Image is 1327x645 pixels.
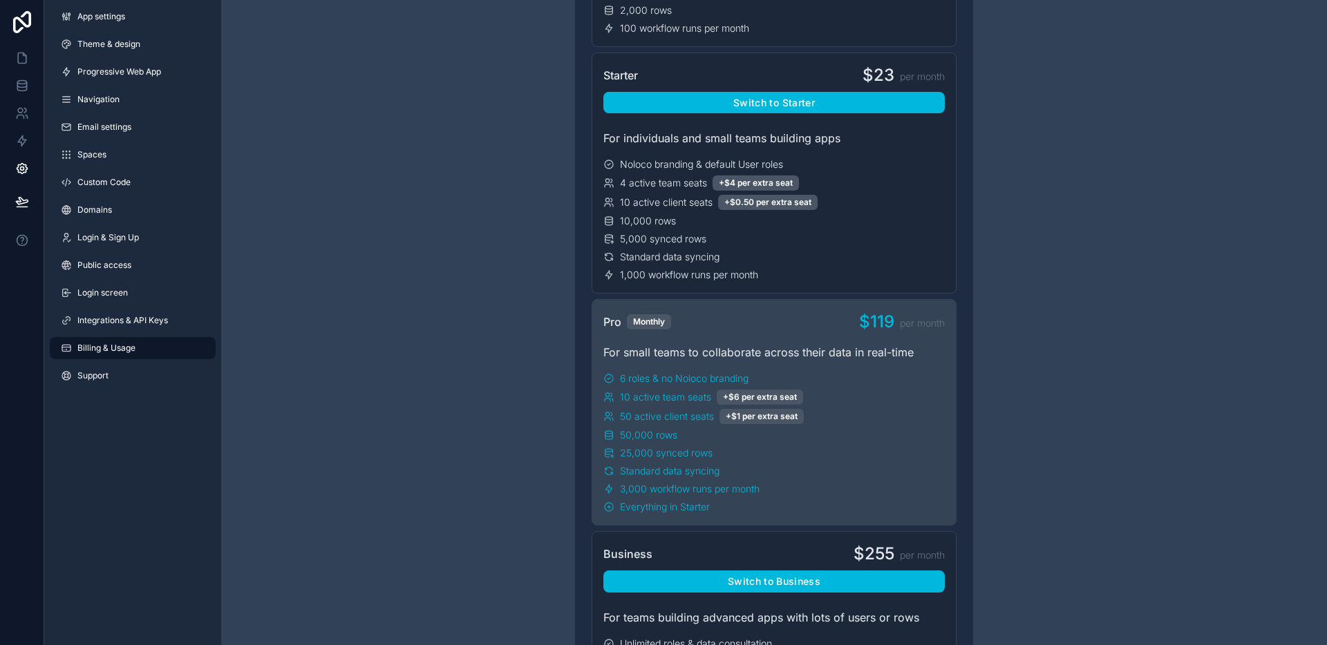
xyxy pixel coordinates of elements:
[620,428,677,442] span: 50,000 rows
[620,268,758,282] span: 1,000 workflow runs per month
[713,175,799,191] div: +$4 per extra seat
[620,214,676,228] span: 10,000 rows
[603,570,945,593] button: Switch to Business
[603,314,621,330] span: Pro
[50,88,216,110] a: Navigation
[863,64,894,86] span: $23
[50,144,216,166] a: Spaces
[77,122,131,133] span: Email settings
[50,227,216,249] a: Login & Sign Up
[620,500,710,514] span: Everything in Starter
[900,316,945,330] span: per month
[77,149,106,160] span: Spaces
[900,70,945,84] span: per month
[620,390,711,404] span: 10 active team seats
[627,314,671,329] div: Monthly
[603,67,638,84] span: Starter
[859,311,894,333] span: $119
[620,195,713,209] span: 10 active client seats
[620,464,719,478] span: Standard data syncing
[603,92,945,114] button: Switch to Starter
[620,176,707,190] span: 4 active team seats
[50,116,216,138] a: Email settings
[77,94,120,105] span: Navigation
[900,548,945,562] span: per month
[77,66,161,77] span: Progressive Web App
[50,309,216,331] a: Integrations & API Keys
[603,130,945,146] div: For individuals and small teams building apps
[603,344,945,360] div: For small teams to collaborate across their data in real-time
[620,410,714,423] span: 50 active client seats
[50,337,216,359] a: Billing & Usage
[50,33,216,55] a: Theme & design
[77,204,112,215] span: Domains
[620,446,713,460] span: 25,000 synced rows
[620,250,719,264] span: Standard data syncing
[620,372,749,385] span: 6 roles & no Noloco branding
[620,157,783,171] span: Noloco branding & default User roles
[50,199,216,221] a: Domains
[77,260,131,271] span: Public access
[603,546,652,562] span: Business
[77,370,109,381] span: Support
[77,315,168,326] span: Integrations & API Keys
[620,21,749,35] span: 100 workflow runs per month
[718,195,818,210] div: +$0.50 per extra seat
[854,543,894,565] span: $255
[603,609,945,626] div: For teams building advanced apps with lots of users or rows
[50,282,216,304] a: Login screen
[77,39,140,50] span: Theme & design
[50,61,216,83] a: Progressive Web App
[719,409,804,424] div: +$1 per extra seat
[50,254,216,276] a: Public access
[77,287,128,298] span: Login screen
[77,343,135,354] span: Billing & Usage
[77,232,139,243] span: Login & Sign Up
[50,171,216,193] a: Custom Code
[620,482,760,496] span: 3,000 workflow runs per month
[77,177,131,188] span: Custom Code
[77,11,125,22] span: App settings
[50,365,216,387] a: Support
[717,389,803,405] div: +$6 per extra seat
[50,6,216,28] a: App settings
[620,3,672,17] span: 2,000 rows
[620,232,706,246] span: 5,000 synced rows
